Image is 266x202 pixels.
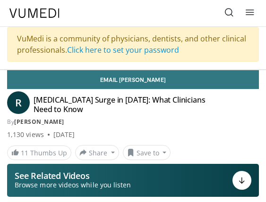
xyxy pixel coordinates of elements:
a: Click here to set your password [67,45,179,55]
a: R [7,91,30,114]
img: VuMedi Logo [9,8,60,18]
span: Browse more videos while you listen [15,180,131,190]
span: 11 [21,148,28,157]
span: 1,130 views [7,130,44,139]
button: See Related Videos Browse more videos while you listen [7,164,259,197]
a: 11 Thumbs Up [7,145,71,160]
a: [PERSON_NAME] [14,118,64,126]
div: By [7,118,259,126]
a: Email [PERSON_NAME] [7,70,259,89]
div: VuMedi is a community of physicians, dentists, and other clinical professionals. [7,27,259,62]
div: [DATE] [53,130,75,139]
button: Save to [123,145,171,160]
p: See Related Videos [15,171,131,180]
h4: [MEDICAL_DATA] Surge in [DATE]: What Clinicians Need to Know [34,95,211,114]
button: Share [75,145,119,160]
